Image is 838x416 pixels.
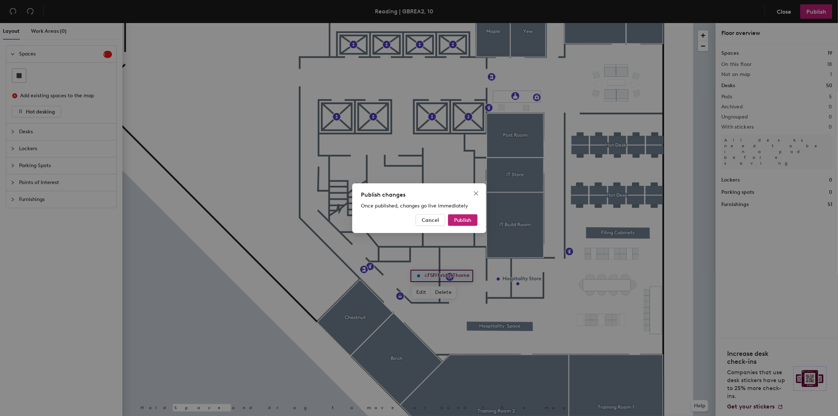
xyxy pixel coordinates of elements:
button: Publish [448,214,478,226]
span: Close [470,191,482,196]
div: Publish changes [361,191,478,199]
span: Cancel [422,217,439,223]
button: Cancel [416,214,445,226]
button: Close [470,188,482,199]
span: Once published, changes go live immediately [361,203,468,209]
span: close [473,191,479,196]
span: Publish [454,217,471,223]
